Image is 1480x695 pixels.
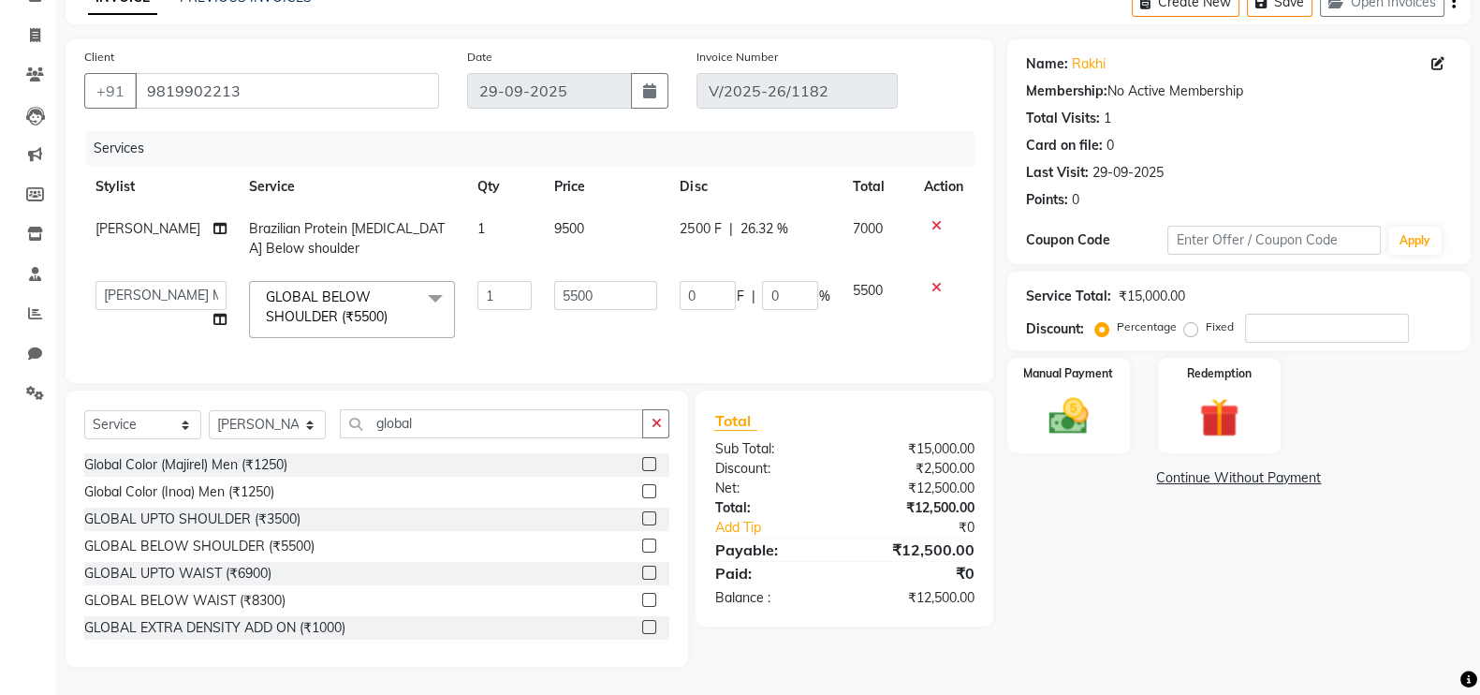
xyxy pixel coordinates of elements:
span: 5500 [852,282,882,299]
span: 9500 [554,220,584,237]
div: Discount: [700,459,844,479]
div: Services [86,131,989,166]
span: Brazilian Protein [MEDICAL_DATA] Below shoulder [249,220,445,257]
div: ₹15,000.00 [844,439,989,459]
th: Disc [668,166,841,208]
div: ₹0 [869,518,989,538]
div: Card on file: [1026,136,1103,155]
div: No Active Membership [1026,81,1452,101]
span: | [751,287,755,306]
div: Total Visits: [1026,109,1100,128]
div: Paid: [700,562,844,584]
div: Membership: [1026,81,1107,101]
button: +91 [84,73,137,109]
img: _cash.svg [1036,393,1100,439]
div: GLOBAL EXTRA DENSITY ADD ON (₹1000) [84,618,345,638]
span: 26.32 % [740,219,787,239]
span: % [818,287,829,306]
th: Total [841,166,912,208]
div: Points: [1026,190,1068,210]
span: GLOBAL BELOW SHOULDER (₹5500) [266,288,388,325]
div: GLOBAL BELOW WAIST (₹8300) [84,591,286,611]
span: [PERSON_NAME] [95,220,200,237]
span: 7000 [852,220,882,237]
span: 1 [477,220,485,237]
div: Total: [700,498,844,518]
input: Search or Scan [340,409,643,438]
label: Invoice Number [696,49,778,66]
a: x [388,308,396,325]
th: Action [913,166,974,208]
button: Apply [1388,227,1442,255]
div: Balance : [700,588,844,608]
a: Rakhi [1072,54,1106,74]
div: ₹12,500.00 [844,539,989,561]
label: Client [84,49,114,66]
label: Percentage [1117,318,1177,335]
span: Total [714,411,757,431]
span: | [728,219,732,239]
div: Global Color (Majirel) Men (₹1250) [84,455,287,475]
input: Search by Name/Mobile/Email/Code [135,73,439,109]
div: ₹0 [844,562,989,584]
div: Last Visit: [1026,163,1089,183]
label: Manual Payment [1023,365,1113,382]
input: Enter Offer / Coupon Code [1167,226,1381,255]
div: 0 [1106,136,1114,155]
th: Price [543,166,668,208]
th: Stylist [84,166,238,208]
div: 0 [1072,190,1079,210]
div: Name: [1026,54,1068,74]
label: Redemption [1187,365,1252,382]
th: Qty [466,166,543,208]
div: GLOBAL UPTO SHOULDER (₹3500) [84,510,300,529]
div: Net: [700,479,844,498]
div: Coupon Code [1026,230,1168,250]
div: ₹12,500.00 [844,498,989,518]
label: Fixed [1206,318,1234,335]
div: Sub Total: [700,439,844,459]
div: ₹12,500.00 [844,479,989,498]
div: 29-09-2025 [1092,163,1164,183]
span: 2500 F [680,219,721,239]
label: Date [467,49,492,66]
div: ₹2,500.00 [844,459,989,479]
div: 1 [1104,109,1111,128]
th: Service [238,166,466,208]
img: _gift.svg [1187,393,1251,442]
a: Add Tip [700,518,868,538]
div: Global Color (Inoa) Men (₹1250) [84,482,274,502]
span: F [736,287,743,306]
div: ₹12,500.00 [844,588,989,608]
div: ₹15,000.00 [1119,287,1185,306]
div: Discount: [1026,319,1084,339]
div: Service Total: [1026,287,1111,306]
a: Continue Without Payment [1011,468,1467,488]
div: GLOBAL UPTO WAIST (₹6900) [84,564,271,584]
div: Payable: [700,539,844,561]
div: GLOBAL BELOW SHOULDER (₹5500) [84,537,315,556]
